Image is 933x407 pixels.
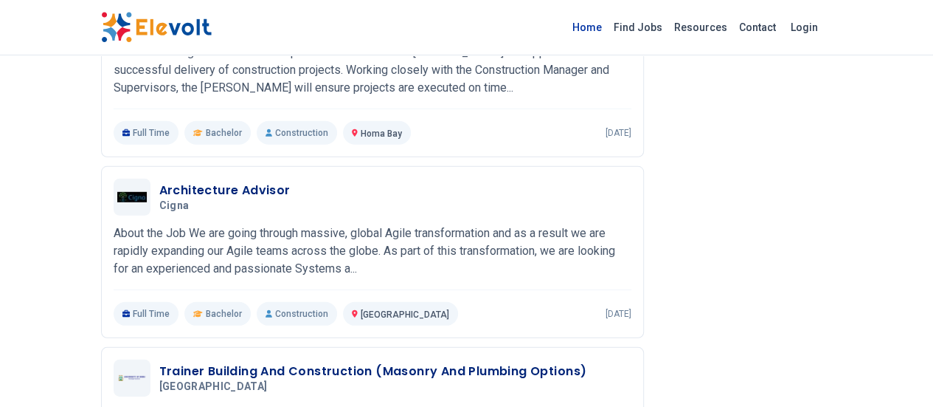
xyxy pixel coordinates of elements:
p: Construction [257,121,337,145]
span: Homa Bay [361,129,402,139]
a: Login [782,13,827,42]
span: Cigna [159,199,190,213]
img: Elevolt [101,12,212,43]
p: We are seeking a hands-on and experienced Construction [PERSON_NAME] to support the successful de... [114,44,631,97]
a: Find Jobs [608,16,668,39]
p: About the Job We are going through massive, global Agile transformation and as a result we are ra... [114,225,631,278]
p: Full Time [114,302,179,326]
span: Bachelor [206,308,242,320]
span: [GEOGRAPHIC_DATA] [159,380,268,394]
p: Construction [257,302,337,326]
p: [DATE] [606,127,631,139]
a: Resources [668,16,733,39]
a: Contact [733,16,782,39]
span: [GEOGRAPHIC_DATA] [361,309,449,320]
img: University of Embu [117,375,147,381]
iframe: Chat Widget [859,336,933,407]
h3: Trainer Building And Construction (Masonry And Plumbing Options) [159,363,587,380]
span: Bachelor [206,127,242,139]
a: CignaArchitecture AdvisorCignaAbout the Job We are going through massive, global Agile transforma... [114,179,631,326]
p: [DATE] [606,308,631,320]
img: Cigna [117,192,147,202]
p: Full Time [114,121,179,145]
a: Home [566,16,608,39]
h3: Architecture Advisor [159,182,291,199]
